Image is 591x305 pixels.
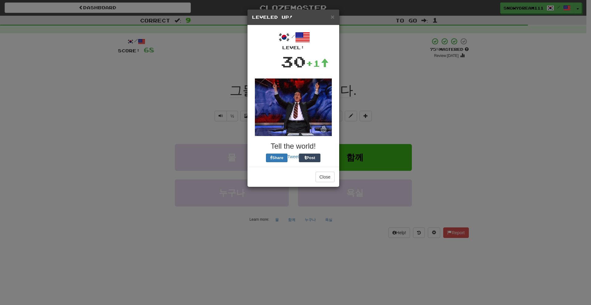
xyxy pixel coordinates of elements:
[331,14,334,20] button: Close
[316,172,335,182] button: Close
[331,13,334,20] span: ×
[306,57,329,70] div: +1
[252,142,335,150] h3: Tell the world!
[266,154,287,162] button: Share
[252,30,335,51] div: /
[252,14,335,20] h5: Leveled Up!
[299,154,320,162] button: Post
[281,51,306,72] div: 30
[255,78,332,136] img: colbert-2-be1bfdc20e1ad268952deef278b8706a84000d88b3e313df47e9efb4a1bfc052.gif
[252,45,335,51] div: Level:
[287,154,299,159] a: Tweet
